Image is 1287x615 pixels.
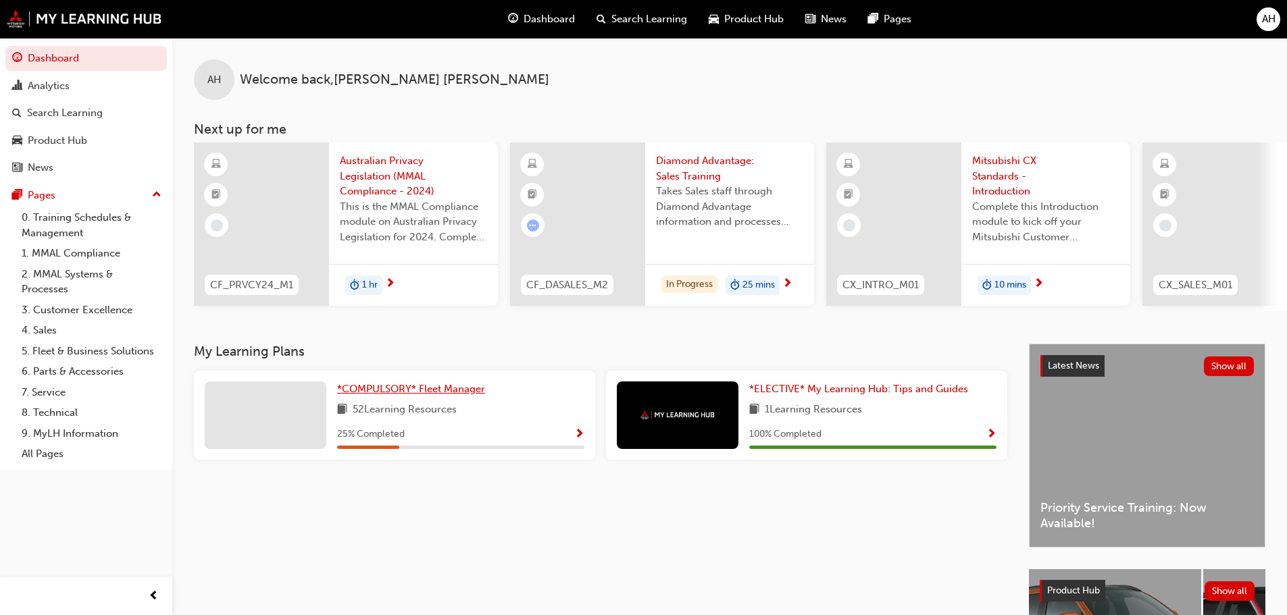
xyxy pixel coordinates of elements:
span: Takes Sales staff through Diamond Advantage information and processes relevant to the Customer sa... [656,184,803,230]
span: *COMPULSORY* Fleet Manager [337,383,485,395]
span: Priority Service Training: Now Available! [1040,500,1254,531]
span: next-icon [1034,278,1044,290]
span: Search Learning [611,11,687,27]
span: learningResourceType_ELEARNING-icon [211,156,221,173]
div: Search Learning [27,105,103,121]
span: learningResourceType_ELEARNING-icon [844,156,853,173]
a: guage-iconDashboard [497,5,586,33]
span: This is the MMAL Compliance module on Australian Privacy Legislation for 2024. Complete this modu... [340,199,487,245]
a: *COMPULSORY* Fleet Manager [337,381,490,397]
div: Analytics [28,78,70,94]
a: 2. MMAL Systems & Processes [16,264,167,300]
a: Dashboard [5,46,167,71]
span: next-icon [385,278,395,290]
span: Dashboard [524,11,575,27]
a: Search Learning [5,101,167,126]
button: Show all [1205,581,1255,601]
span: news-icon [12,162,22,174]
img: mmal [7,10,162,28]
span: learningResourceType_ELEARNING-icon [1160,156,1169,173]
div: News [28,160,53,176]
a: 0. Training Schedules & Management [16,207,167,243]
span: Diamond Advantage: Sales Training [656,153,803,184]
span: car-icon [12,135,22,147]
span: Show Progress [986,429,996,441]
a: Product Hub [5,128,167,153]
span: pages-icon [12,190,22,202]
a: 4. Sales [16,320,167,341]
a: All Pages [16,444,167,464]
span: chart-icon [12,80,22,92]
span: Australian Privacy Legislation (MMAL Compliance - 2024) [340,153,487,199]
span: 1 Learning Resources [765,402,862,419]
span: guage-icon [12,53,22,65]
button: Pages [5,183,167,208]
span: search-icon [597,11,606,28]
a: pages-iconPages [857,5,922,33]
a: 3. Customer Excellence [16,300,167,321]
span: duration-icon [730,277,740,294]
a: Latest NewsShow allPriority Service Training: Now Available! [1029,344,1265,547]
h3: My Learning Plans [194,344,1007,359]
a: Product HubShow all [1040,580,1255,601]
span: News [821,11,847,27]
a: 9. MyLH Information [16,423,167,444]
span: CX_INTRO_M01 [842,277,919,293]
span: 25 mins [742,277,775,293]
span: guage-icon [508,11,518,28]
a: car-iconProduct Hub [698,5,794,33]
span: book-icon [337,402,347,419]
a: 7. Service [16,382,167,403]
a: search-iconSearch Learning [586,5,698,33]
button: Show Progress [986,426,996,443]
span: learningRecordVerb_NONE-icon [843,219,855,232]
span: CF_PRVCY24_M1 [210,277,293,293]
span: learningRecordVerb_ATTEMPT-icon [527,219,539,232]
span: Complete this Introduction module to kick off your Mitsubishi Customer Excellence (CX) Standards ... [972,199,1119,245]
span: duration-icon [350,277,359,294]
h3: Next up for me [172,122,1287,137]
span: Product Hub [1047,585,1100,596]
span: booktick-icon [211,186,221,204]
span: Show Progress [574,429,584,441]
span: learningRecordVerb_NONE-icon [1159,219,1171,232]
span: booktick-icon [528,186,537,204]
a: Analytics [5,74,167,99]
span: prev-icon [149,588,159,605]
img: mmal [640,410,715,419]
span: book-icon [749,402,759,419]
a: news-iconNews [794,5,857,33]
a: Latest NewsShow all [1040,355,1254,377]
span: search-icon [12,107,22,119]
span: 1 hr [362,277,378,293]
div: Product Hub [28,133,87,149]
a: 6. Parts & Accessories [16,361,167,382]
span: learningRecordVerb_NONE-icon [211,219,223,232]
a: 5. Fleet & Business Solutions [16,341,167,362]
a: CF_PRVCY24_M1Australian Privacy Legislation (MMAL Compliance - 2024)This is the MMAL Compliance m... [194,142,498,306]
span: AH [1262,11,1276,27]
span: next-icon [782,278,792,290]
span: Product Hub [724,11,784,27]
a: 1. MMAL Compliance [16,243,167,264]
span: 10 mins [994,277,1026,293]
span: Welcome back , [PERSON_NAME] [PERSON_NAME] [240,72,549,88]
a: CX_INTRO_M01Mitsubishi CX Standards - IntroductionComplete this Introduction module to kick off y... [826,142,1130,306]
span: booktick-icon [844,186,853,204]
a: *ELECTIVE* My Learning Hub: Tips and Guides [749,381,974,397]
a: CF_DASALES_M2Diamond Advantage: Sales TrainingTakes Sales staff through Diamond Advantage informa... [510,142,814,306]
span: duration-icon [982,277,992,294]
a: 8. Technical [16,402,167,423]
span: 52 Learning Resources [353,402,457,419]
span: Pages [884,11,911,27]
span: AH [207,72,221,88]
span: 25 % Completed [337,427,405,442]
span: Mitsubishi CX Standards - Introduction [972,153,1119,199]
span: car-icon [709,11,719,28]
span: booktick-icon [1160,186,1169,204]
button: Show Progress [574,426,584,443]
button: Show all [1204,356,1255,376]
div: Pages [28,188,55,203]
